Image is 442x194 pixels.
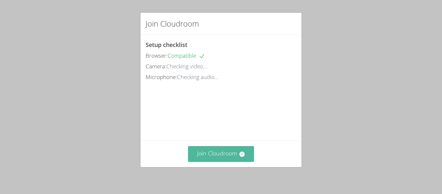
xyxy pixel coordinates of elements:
[146,52,168,59] span: Browser:
[146,73,177,81] span: Microphone:
[188,146,254,162] button: Join Cloudroom
[166,63,207,70] span: Checking video...
[146,18,199,29] h2: Join Cloudroom
[146,41,187,49] span: Setup checklist
[168,52,205,59] span: Compatible
[146,63,166,70] span: Camera:
[177,73,218,81] span: Checking audio...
